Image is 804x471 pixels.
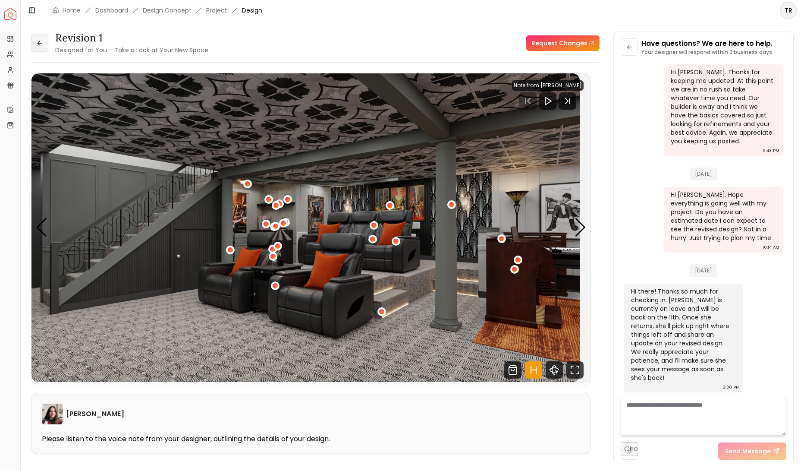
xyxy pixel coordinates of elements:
svg: Play [543,96,553,106]
h6: [PERSON_NAME] [66,409,124,419]
div: Hi there! Thanks so much for checking in. [PERSON_NAME] is currently on leave and will be back on... [631,287,735,382]
div: Hi [PERSON_NAME]. Thanks for keeping me updated. At this point we are in no rush so take whatever... [671,68,774,145]
div: Next slide [575,218,586,237]
div: Previous slide [36,218,47,237]
div: 10:14 AM [763,243,779,252]
span: [DATE] [690,264,717,277]
svg: Next Track [559,92,576,110]
div: Note from [PERSON_NAME] [512,80,584,91]
small: Designed for You – Take a Look at Your New Space [55,46,208,54]
li: Design Concept [143,6,192,15]
a: Home [63,6,81,15]
p: Have questions? We are here to help. [641,38,773,49]
span: [DATE] [690,168,717,180]
div: Hi [PERSON_NAME]. Hope everything is going well with my project. Do you have an estimated date I ... [671,190,774,242]
button: TR [780,2,797,19]
svg: Shop Products from this design [504,361,521,379]
nav: breadcrumb [52,6,262,15]
span: TR [781,3,796,18]
img: Design Render 1 [31,73,580,382]
svg: Hotspots Toggle [525,361,542,379]
h3: Revision 1 [55,31,208,45]
div: 2:38 PM [723,383,740,392]
div: 1 / 11 [31,73,580,382]
svg: 360 View [546,361,563,379]
img: Maria Castillero [42,404,63,424]
img: Spacejoy Logo [4,8,16,20]
a: Project [206,6,227,15]
div: Carousel [31,73,590,382]
a: Request Changes [526,35,600,51]
div: 9:43 PM [763,146,779,155]
p: Please listen to the voice note from your designer, outlining the details of your design. [42,435,580,443]
svg: Fullscreen [566,361,584,379]
a: Spacejoy [4,8,16,20]
span: Design [242,6,262,15]
a: Dashboard [95,6,128,15]
p: Your designer will respond within 2 business days. [641,49,773,56]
